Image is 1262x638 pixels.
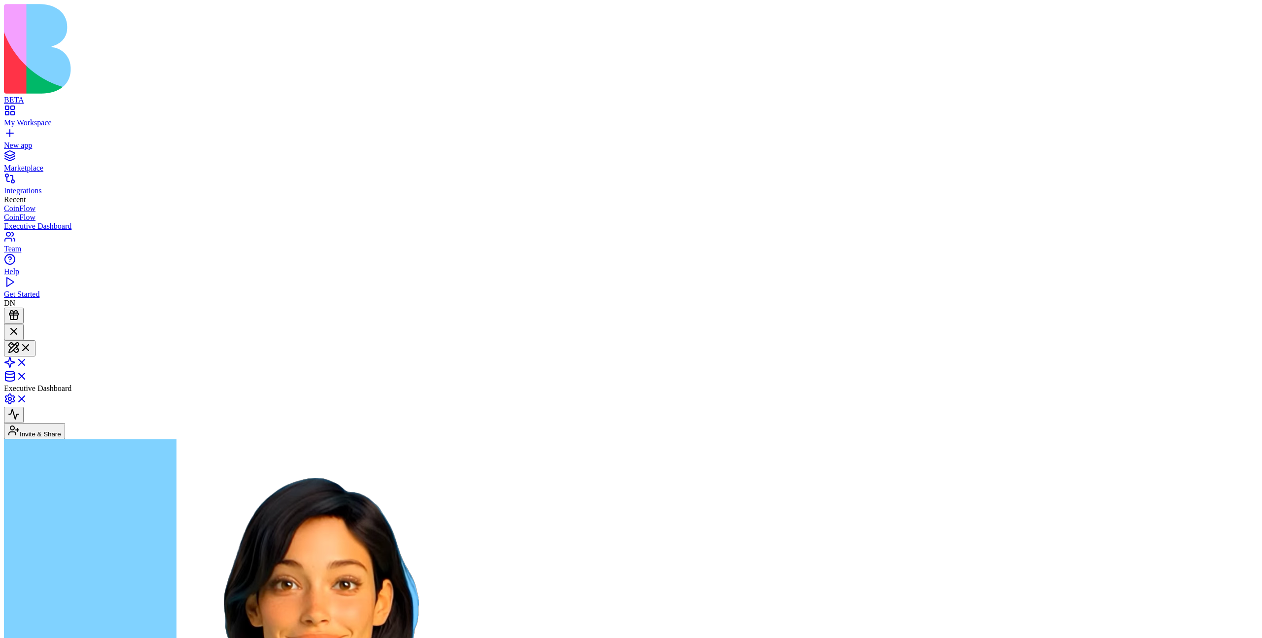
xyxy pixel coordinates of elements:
a: Get Started [4,281,1258,299]
a: BETA [4,87,1258,105]
span: Executive Dashboard [4,384,71,392]
a: My Workspace [4,109,1258,127]
span: Recent [4,195,26,204]
div: My Workspace [4,118,1258,127]
div: Help [4,267,1258,276]
div: Marketplace [4,164,1258,173]
span: DN [4,299,15,307]
div: New app [4,141,1258,150]
a: Help [4,258,1258,276]
div: BETA [4,96,1258,105]
button: Invite & Share [4,423,65,439]
img: logo [4,4,400,94]
a: Integrations [4,177,1258,195]
a: New app [4,132,1258,150]
div: Get Started [4,290,1258,299]
a: Marketplace [4,155,1258,173]
div: Team [4,245,1258,253]
a: CoinFlow [4,213,1258,222]
a: Executive Dashboard [4,222,1258,231]
div: Integrations [4,186,1258,195]
a: Team [4,236,1258,253]
a: CoinFlow [4,204,1258,213]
